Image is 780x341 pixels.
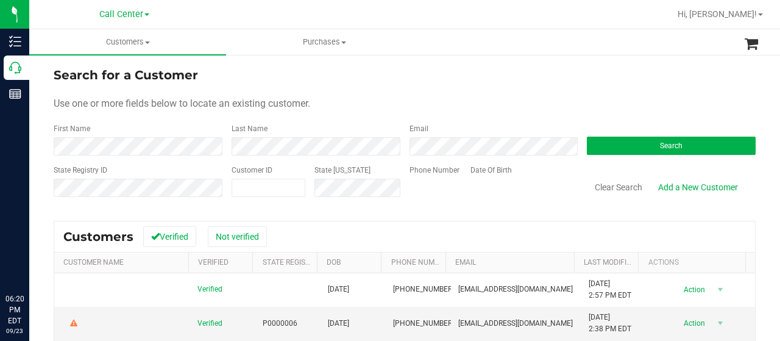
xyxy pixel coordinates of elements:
[198,258,229,267] a: Verified
[584,258,636,267] a: Last Modified
[263,258,327,267] a: State Registry Id
[9,88,21,100] inline-svg: Reports
[673,315,713,332] span: Action
[29,37,226,48] span: Customers
[713,315,728,332] span: select
[29,29,226,55] a: Customers
[393,318,454,329] span: [PHONE_NUMBER]
[63,229,133,244] span: Customers
[587,177,650,198] button: Clear Search
[63,258,124,267] a: Customer Name
[673,281,713,298] span: Action
[328,318,349,329] span: [DATE]
[458,318,573,329] span: [EMAIL_ADDRESS][DOMAIN_NAME]
[660,142,682,150] span: Search
[54,123,90,134] label: First Name
[327,258,341,267] a: DOB
[36,242,51,256] iframe: Resource center unread badge
[208,226,267,247] button: Not verified
[458,284,573,295] span: [EMAIL_ADDRESS][DOMAIN_NAME]
[470,165,512,176] label: Date Of Birth
[328,284,349,295] span: [DATE]
[9,62,21,74] inline-svg: Call Center
[455,258,476,267] a: Email
[232,123,268,134] label: Last Name
[143,226,196,247] button: Verified
[54,165,107,176] label: State Registry ID
[409,165,459,176] label: Phone Number
[391,258,447,267] a: Phone Number
[68,318,79,329] div: Warning - Level 2
[5,293,24,326] p: 06:20 PM EDT
[409,123,428,134] label: Email
[54,68,198,82] span: Search for a Customer
[650,177,746,198] a: Add a New Customer
[197,318,222,329] span: Verified
[393,284,454,295] span: [PHONE_NUMBER]
[12,243,49,280] iframe: Resource center
[314,165,370,176] label: State [US_STATE]
[227,37,422,48] span: Purchases
[226,29,423,55] a: Purchases
[5,326,24,336] p: 09/23
[9,35,21,48] inline-svg: Inventory
[589,278,631,301] span: [DATE] 2:57 PM EDT
[678,9,757,19] span: Hi, [PERSON_NAME]!
[587,137,756,155] button: Search
[648,258,741,267] div: Actions
[589,312,631,335] span: [DATE] 2:38 PM EDT
[54,98,310,109] span: Use one or more fields below to locate an existing customer.
[263,318,297,329] span: P0000006
[713,281,728,298] span: select
[197,284,222,295] span: Verified
[99,9,143,20] span: Call Center
[232,165,272,176] label: Customer ID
